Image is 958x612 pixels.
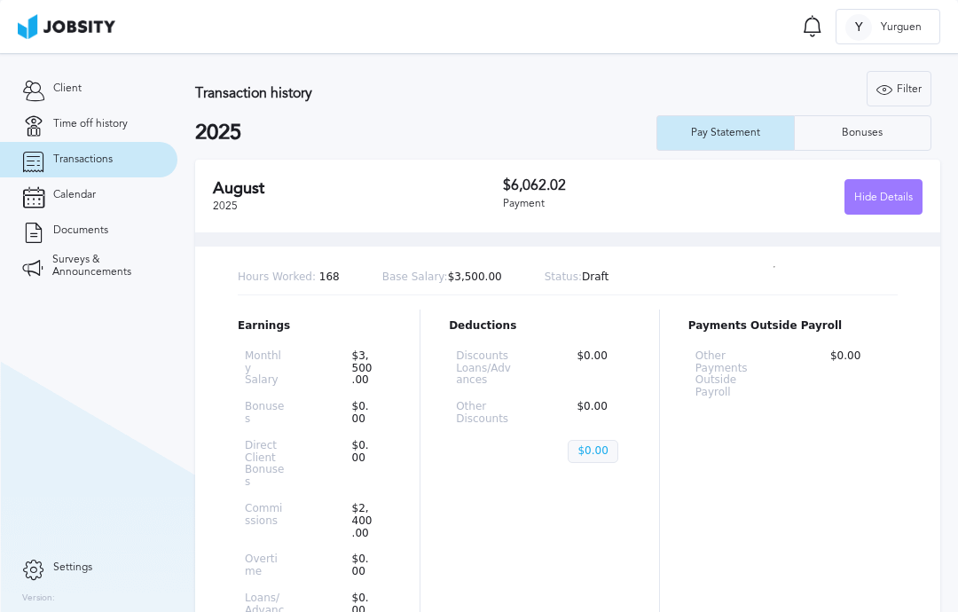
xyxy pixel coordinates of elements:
span: Hours Worked: [238,271,316,283]
label: Version: [22,593,55,604]
p: Overtime [245,553,287,578]
p: Earnings [238,320,391,333]
span: Time off history [53,118,128,130]
p: Draft [545,271,609,284]
p: 168 [238,271,340,284]
span: Surveys & Announcements [52,254,155,279]
p: $0.00 [568,401,623,426]
span: Status: [545,271,582,283]
p: $3,500.00 [343,350,385,387]
span: Documents [53,224,108,237]
p: $3,500.00 [382,271,502,284]
p: Direct Client Bonuses [245,440,287,489]
span: Client [53,82,82,95]
p: Other Payments Outside Payroll [695,350,765,399]
p: Commissions [245,503,287,539]
button: Hide Details [844,179,923,215]
div: Pay Statement [682,127,769,139]
div: Payment [503,198,713,210]
div: Filter [868,72,931,107]
p: Other Discounts [456,401,511,426]
p: Payments Outside Payroll [688,320,898,333]
span: Calendar [53,189,96,201]
p: $0.00 [568,440,617,463]
p: $0.00 [343,401,385,426]
span: Yurguen [872,21,931,34]
p: Discounts Loans/Advances [456,350,511,387]
button: Filter [867,71,931,106]
span: Base Salary: [382,271,448,283]
p: $0.00 [343,440,385,489]
button: YYurguen [836,9,940,44]
p: Bonuses [245,401,287,426]
h2: August [213,179,503,198]
p: $0.00 [821,350,891,399]
p: Monthly Salary [245,350,287,387]
h3: $6,062.02 [503,177,713,193]
h3: Transaction history [195,85,596,101]
span: Transactions [53,153,113,166]
p: Deductions [449,320,631,333]
div: Bonuses [833,127,891,139]
p: $0.00 [568,350,623,387]
button: Bonuses [794,115,931,151]
h2: 2025 [195,121,656,145]
button: Pay Statement [656,115,794,151]
img: ab4bad089aa723f57921c736e9817d99.png [18,14,115,39]
span: 2025 [213,200,238,212]
div: Hide Details [845,180,922,216]
p: $0.00 [343,553,385,578]
p: $2,400.00 [343,503,385,539]
span: Settings [53,561,92,574]
div: Y [845,14,872,41]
